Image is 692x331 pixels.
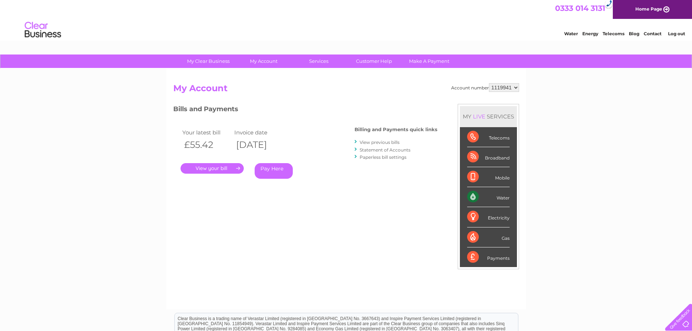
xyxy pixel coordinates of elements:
[472,113,487,120] div: LIVE
[360,147,410,153] a: Statement of Accounts
[173,104,437,117] h3: Bills and Payments
[232,128,285,137] td: Invoice date
[255,163,293,179] a: Pay Here
[181,128,233,137] td: Your latest bill
[467,247,510,267] div: Payments
[644,31,661,36] a: Contact
[460,106,517,127] div: MY SERVICES
[24,19,61,41] img: logo.png
[582,31,598,36] a: Energy
[467,147,510,167] div: Broadband
[178,55,238,68] a: My Clear Business
[234,55,294,68] a: My Account
[360,140,400,145] a: View previous bills
[181,137,233,152] th: £55.42
[629,31,639,36] a: Blog
[181,163,244,174] a: .
[232,137,285,152] th: [DATE]
[175,4,518,35] div: Clear Business is a trading name of Verastar Limited (registered in [GEOGRAPHIC_DATA] No. 3667643...
[467,187,510,207] div: Water
[344,55,404,68] a: Customer Help
[564,31,578,36] a: Water
[451,83,519,92] div: Account number
[467,167,510,187] div: Mobile
[467,227,510,247] div: Gas
[555,4,605,13] a: 0333 014 3131
[603,31,624,36] a: Telecoms
[399,55,459,68] a: Make A Payment
[360,154,406,160] a: Paperless bill settings
[355,127,437,132] h4: Billing and Payments quick links
[467,207,510,227] div: Electricity
[467,127,510,147] div: Telecoms
[289,55,349,68] a: Services
[668,31,685,36] a: Log out
[173,83,519,97] h2: My Account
